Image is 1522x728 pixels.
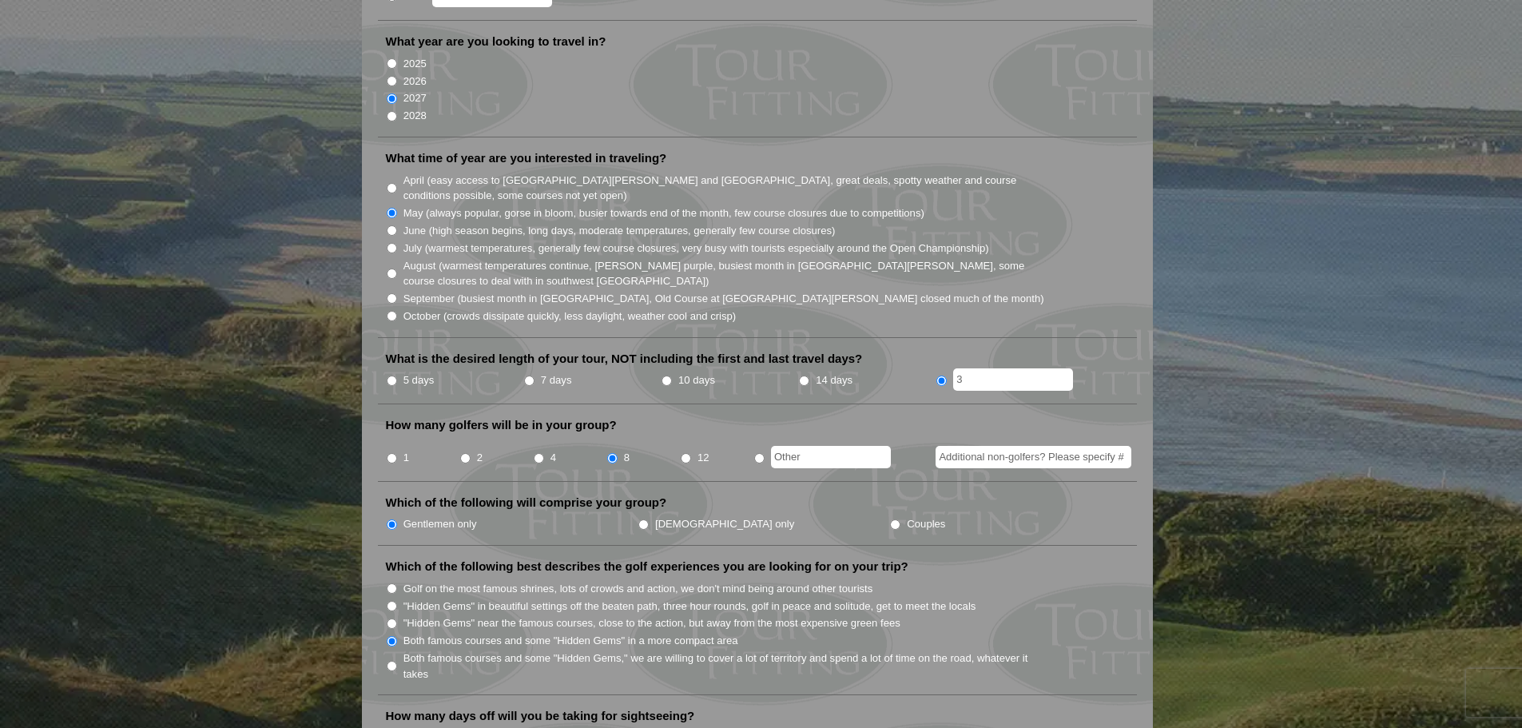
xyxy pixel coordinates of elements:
label: How many golfers will be in your group? [386,417,617,433]
label: 2025 [403,56,427,72]
label: What time of year are you interested in traveling? [386,150,667,166]
label: 8 [624,450,630,466]
label: Which of the following best describes the golf experiences you are looking for on your trip? [386,559,908,575]
label: Which of the following will comprise your group? [386,495,667,511]
label: 2028 [403,108,427,124]
label: 4 [550,450,556,466]
label: 12 [697,450,709,466]
label: September (busiest month in [GEOGRAPHIC_DATA], Old Course at [GEOGRAPHIC_DATA][PERSON_NAME] close... [403,291,1044,307]
label: 2 [477,450,483,466]
label: 2026 [403,74,427,90]
label: October (crowds dissipate quickly, less daylight, weather cool and crisp) [403,308,737,324]
label: June (high season begins, long days, moderate temperatures, generally few course closures) [403,223,836,239]
label: "Hidden Gems" in beautiful settings off the beaten path, three hour rounds, golf in peace and sol... [403,599,976,615]
label: August (warmest temperatures continue, [PERSON_NAME] purple, busiest month in [GEOGRAPHIC_DATA][P... [403,258,1046,289]
label: [DEMOGRAPHIC_DATA] only [655,516,794,532]
label: What is the desired length of your tour, NOT including the first and last travel days? [386,351,863,367]
label: Both famous courses and some "Hidden Gems" in a more compact area [403,633,738,649]
label: 7 days [541,372,572,388]
label: 5 days [403,372,435,388]
label: 2027 [403,90,427,106]
label: "Hidden Gems" near the famous courses, close to the action, but away from the most expensive gree... [403,615,900,631]
label: 10 days [678,372,715,388]
input: Other [771,446,891,468]
label: Golf on the most famous shrines, lots of crowds and action, we don't mind being around other tour... [403,581,873,597]
input: Additional non-golfers? Please specify # [936,446,1131,468]
label: How many days off will you be taking for sightseeing? [386,708,695,724]
label: April (easy access to [GEOGRAPHIC_DATA][PERSON_NAME] and [GEOGRAPHIC_DATA], great deals, spotty w... [403,173,1046,204]
label: What year are you looking to travel in? [386,34,606,50]
label: May (always popular, gorse in bloom, busier towards end of the month, few course closures due to ... [403,205,924,221]
label: 14 days [816,372,852,388]
label: July (warmest temperatures, generally few course closures, very busy with tourists especially aro... [403,241,989,257]
label: Couples [907,516,945,532]
label: 1 [403,450,409,466]
label: Both famous courses and some "Hidden Gems," we are willing to cover a lot of territory and spend ... [403,650,1046,682]
label: Gentlemen only [403,516,477,532]
input: Other [953,368,1073,391]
